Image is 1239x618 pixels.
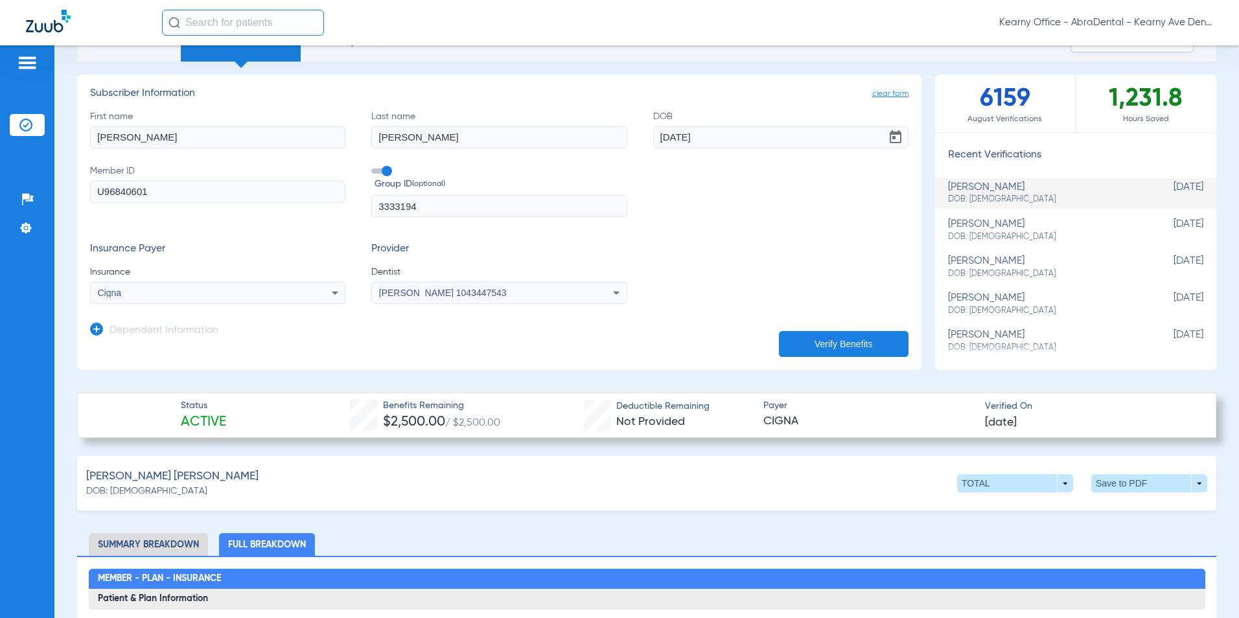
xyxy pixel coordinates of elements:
span: [PERSON_NAME] 1043447543 [379,288,507,298]
span: Cigna [98,288,122,298]
img: hamburger-icon [17,55,38,71]
div: [PERSON_NAME] [948,329,1139,353]
span: / $2,500.00 [445,418,500,428]
h3: Subscriber Information [90,87,909,100]
span: clear form [872,87,909,100]
span: Payer [763,399,974,413]
li: Full Breakdown [219,533,315,556]
h3: Dependent Information [110,325,218,338]
h3: Patient & Plan Information [89,589,1205,610]
div: 6159 [935,74,1076,132]
label: Last name [371,110,627,148]
button: Save to PDF [1091,474,1207,492]
h3: Recent Verifications [935,149,1216,162]
span: August Verifications [935,113,1075,126]
h3: Provider [371,243,627,256]
label: Member ID [90,165,345,218]
label: First name [90,110,345,148]
span: Dentist [371,266,627,279]
span: [DATE] [1139,329,1203,353]
span: DOB: [DEMOGRAPHIC_DATA] [948,305,1139,317]
button: Open calendar [883,124,909,150]
span: $2,500.00 [383,415,445,429]
span: Verified On [985,400,1196,413]
input: DOBOpen calendar [653,126,909,148]
span: Insurance [90,266,345,279]
div: [PERSON_NAME] [948,292,1139,316]
span: [DATE] [1139,255,1203,279]
span: Benefits Remaining [383,399,500,413]
span: [DATE] [1139,218,1203,242]
iframe: Chat Widget [1174,556,1239,618]
span: [DATE] [1139,181,1203,205]
button: Verify Benefits [779,331,909,357]
input: First name [90,126,345,148]
span: Active [181,413,226,431]
h2: Member - Plan - Insurance [89,569,1205,589]
span: Group ID [375,177,627,191]
span: Deductible Remaining [616,400,710,413]
button: TOTAL [957,474,1073,492]
input: Last name [371,126,627,148]
span: [DATE] [985,415,1017,431]
span: Not Provided [616,416,685,428]
input: Search for patients [162,10,324,36]
div: 1,231.8 [1076,74,1216,132]
span: Kearny Office - AbraDental - Kearny Ave Dental, LLC - Kearny General [999,16,1213,29]
span: [DATE] [1139,292,1203,316]
div: [PERSON_NAME] [948,181,1139,205]
span: DOB: [DEMOGRAPHIC_DATA] [948,342,1139,354]
span: DOB: [DEMOGRAPHIC_DATA] [948,231,1139,243]
span: DOB: [DEMOGRAPHIC_DATA] [948,194,1139,205]
span: Hours Saved [1076,113,1216,126]
label: DOB [653,110,909,148]
span: CIGNA [763,413,974,429]
img: Search Icon [168,17,180,29]
h3: Insurance Payer [90,243,345,256]
img: Zuub Logo [26,10,71,32]
li: Summary Breakdown [89,533,208,556]
small: (optional) [412,177,445,191]
div: [PERSON_NAME] [948,218,1139,242]
input: Member ID [90,181,345,203]
span: DOB: [DEMOGRAPHIC_DATA] [948,268,1139,280]
span: Status [181,399,226,413]
span: [PERSON_NAME] [PERSON_NAME] [86,468,259,485]
span: DOB: [DEMOGRAPHIC_DATA] [86,485,207,498]
div: [PERSON_NAME] [948,255,1139,279]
